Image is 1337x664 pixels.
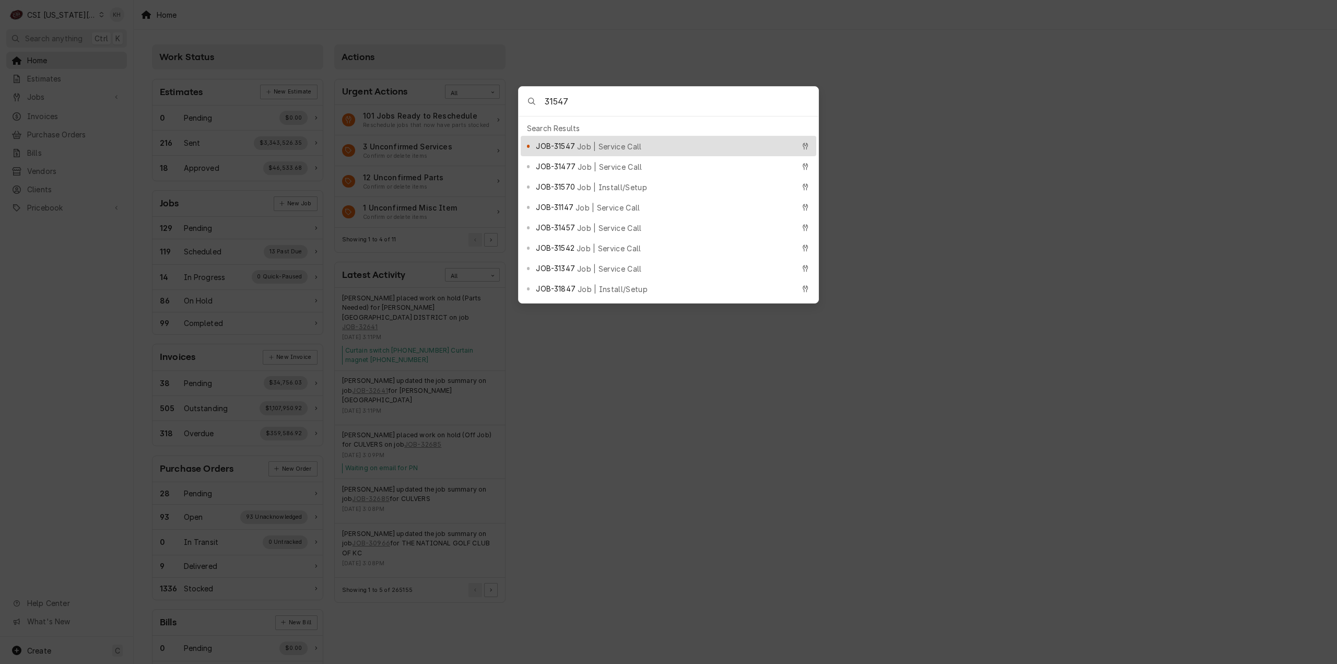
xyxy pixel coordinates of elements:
span: JOB-31347 [536,263,574,274]
span: Job | Service Call [577,263,642,274]
span: JOB-31847 [536,283,575,294]
span: JOB-31547 [536,141,574,152]
span: Job | Service Call [577,243,641,254]
span: JOB-31147 [536,202,573,213]
span: Job | Service Call [577,223,642,234]
span: Job | Service Call [577,141,642,152]
span: JOB-31477 [536,161,575,172]
span: Job | Service Call [576,202,640,213]
input: Search anything [544,87,818,116]
div: Global Command Menu [518,86,819,304]
span: JOB-31542 [536,242,574,253]
span: JOB-31570 [536,181,574,192]
span: Job | Install/Setup [578,284,648,295]
span: Job | Service Call [578,161,642,172]
span: JOB-31457 [536,222,574,233]
div: Search Results [521,121,816,136]
span: Job | Install/Setup [577,182,647,193]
